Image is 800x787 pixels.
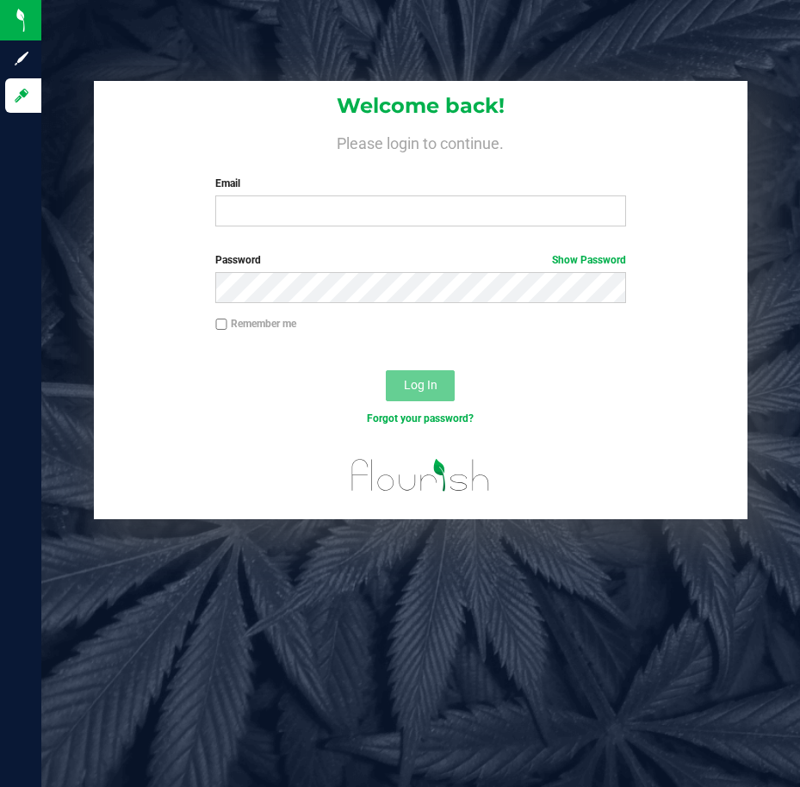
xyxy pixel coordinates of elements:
[215,319,227,331] input: Remember me
[552,254,626,266] a: Show Password
[215,316,296,332] label: Remember me
[339,444,503,506] img: flourish_logo.svg
[94,131,747,152] h4: Please login to continue.
[215,254,261,266] span: Password
[13,50,30,67] inline-svg: Sign up
[215,176,625,191] label: Email
[404,378,437,392] span: Log In
[367,412,474,424] a: Forgot your password?
[94,95,747,117] h1: Welcome back!
[386,370,455,401] button: Log In
[13,87,30,104] inline-svg: Log in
